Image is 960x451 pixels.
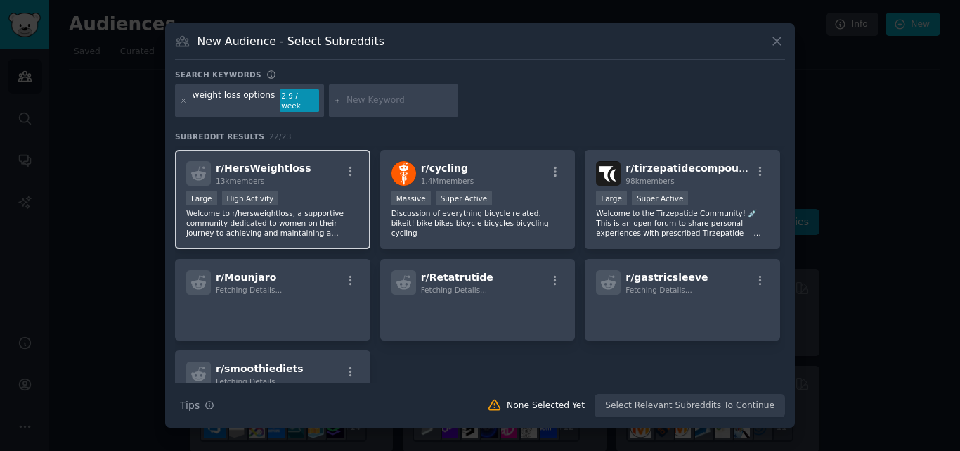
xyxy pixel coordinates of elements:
[280,89,319,112] div: 2.9 / week
[197,34,384,49] h3: New Audience - Select Subreddits
[421,272,493,283] span: r/ Retatrutide
[180,398,200,413] span: Tips
[421,177,474,185] span: 1.4M members
[632,191,689,205] div: Super Active
[507,400,585,412] div: None Selected Yet
[391,191,431,205] div: Massive
[216,363,303,374] span: r/ smoothiediets
[596,161,621,186] img: tirzepatidecompound
[391,208,564,238] p: Discussion of everything bicycle related. bikeit! bike bikes bicycle bicycles bicycling cycling
[222,191,279,205] div: High Activity
[625,272,708,283] span: r/ gastricsleeve
[269,132,292,141] span: 22 / 23
[421,163,468,174] span: r/ cycling
[216,286,282,294] span: Fetching Details...
[625,163,753,174] span: r/ tirzepatidecompound
[625,286,692,294] span: Fetching Details...
[175,393,219,418] button: Tips
[186,208,359,238] p: Welcome to r/hersweightloss, a supportive community dedicated to women on their journey to achiev...
[186,191,217,205] div: Large
[596,191,627,205] div: Large
[391,161,416,186] img: cycling
[175,70,261,80] h3: Search keywords
[216,177,264,185] span: 13k members
[436,191,493,205] div: Super Active
[216,377,282,386] span: Fetching Details...
[346,94,453,107] input: New Keyword
[421,286,487,294] span: Fetching Details...
[216,272,276,283] span: r/ Mounjaro
[596,208,769,238] p: Welcome to the Tirzepatide Community! 💉 This is an open forum to share personal experiences with ...
[216,163,311,174] span: r/ HersWeightloss
[193,89,275,112] div: weight loss options
[175,132,264,141] span: Subreddit Results
[625,177,674,185] span: 98k members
